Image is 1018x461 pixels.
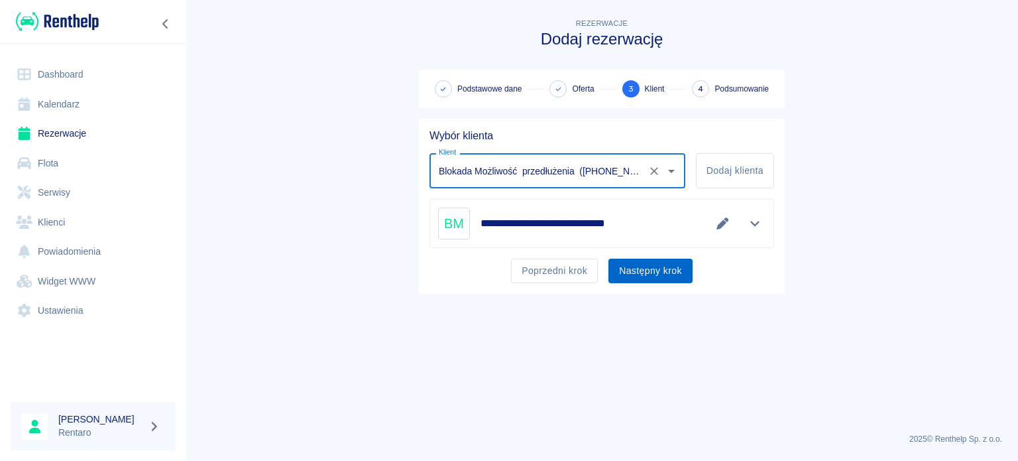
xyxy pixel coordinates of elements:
a: Rezerwacje [11,119,176,149]
span: Podstawowe dane [457,83,522,95]
a: Widget WWW [11,267,176,296]
a: Ustawienia [11,296,176,326]
p: Rentaro [58,426,143,440]
a: Renthelp logo [11,11,99,33]
a: Powiadomienia [11,237,176,267]
button: Następny krok [608,259,693,283]
button: Poprzedni krok [511,259,598,283]
h5: Wybór klienta [429,129,774,143]
button: Dodaj klienta [696,153,774,188]
p: 2025 © Renthelp Sp. z o.o. [201,433,1002,445]
span: 4 [698,82,703,96]
a: Klienci [11,208,176,237]
button: Zwiń nawigację [156,15,176,33]
h3: Dodaj rezerwację [419,30,785,48]
a: Flota [11,149,176,178]
span: Rezerwacje [576,19,628,27]
label: Klient [439,147,456,157]
span: Klient [645,83,665,95]
img: Renthelp logo [16,11,99,33]
button: Otwórz [662,162,681,180]
a: Serwisy [11,178,176,208]
span: 3 [628,82,634,96]
h6: [PERSON_NAME] [58,413,143,426]
a: Dashboard [11,60,176,90]
div: BM [438,208,470,239]
span: Podsumowanie [714,83,769,95]
button: Pokaż szczegóły [744,214,766,233]
button: Wyczyść [645,162,663,180]
span: Oferta [572,83,594,95]
a: Kalendarz [11,90,176,119]
button: Edytuj dane [712,214,734,233]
